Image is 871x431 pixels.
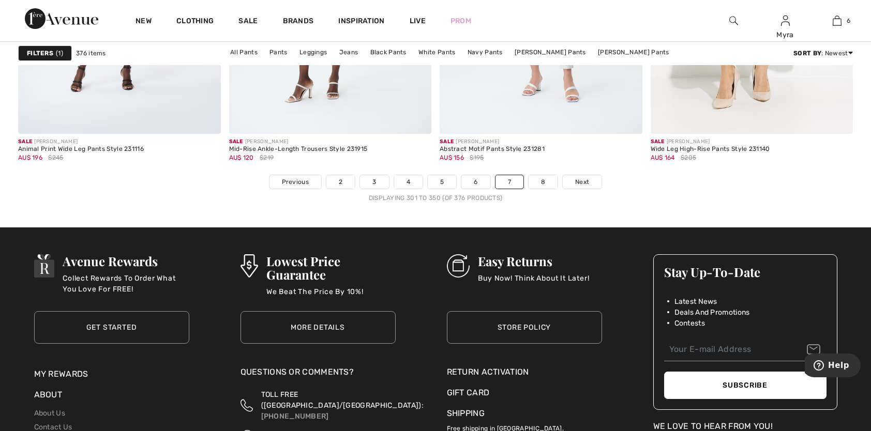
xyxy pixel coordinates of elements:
[674,307,750,318] span: Deals And Promotions
[495,175,523,189] a: 7
[847,16,850,25] span: 6
[360,175,388,189] a: 3
[805,353,861,379] iframe: Opens a widget where you can find more information
[56,49,63,58] span: 1
[428,175,456,189] a: 5
[238,17,258,27] a: Sale
[229,138,243,145] span: Sale
[283,17,314,27] a: Brands
[261,412,329,421] a: [PHONE_NUMBER]
[334,45,364,59] a: Jeans
[18,154,42,161] span: AU$ 196
[264,45,293,59] a: Pants
[18,138,32,145] span: Sale
[781,16,790,25] a: Sign In
[413,45,460,59] a: White Pants
[229,146,368,153] div: Mid-Rise Ankle-Length Trousers Style 231915
[18,146,144,153] div: Animal Print Wide Leg Pants Style 231116
[781,14,790,27] img: My Info
[63,254,189,268] h3: Avenue Rewards
[462,45,508,59] a: Navy Pants
[18,138,144,146] div: [PERSON_NAME]
[136,17,152,27] a: New
[509,45,591,59] a: [PERSON_NAME] Pants
[282,177,309,187] span: Previous
[593,45,674,59] a: [PERSON_NAME] Pants
[34,311,189,344] a: Get Started
[651,154,675,161] span: AU$ 164
[410,16,426,26] a: Live
[269,175,321,189] a: Previous
[261,390,424,410] span: TOLL FREE ([GEOGRAPHIC_DATA]/[GEOGRAPHIC_DATA]):
[470,153,484,162] span: $195
[260,153,274,162] span: $219
[447,366,602,378] a: Return Activation
[674,318,705,329] span: Contests
[447,311,602,344] a: Store Policy
[440,146,545,153] div: Abstract Motif Pants Style 231281
[25,8,98,29] img: 1ère Avenue
[447,408,485,418] a: Shipping
[294,45,332,59] a: Leggings
[760,29,810,40] div: Myra
[440,154,464,161] span: AU$ 156
[450,16,471,26] a: Prom
[241,366,396,383] div: Questions or Comments?
[18,193,853,203] div: Displaying 301 to 350 (of 376 products)
[266,254,396,281] h3: Lowest Price Guarantee
[229,154,254,161] span: AU$ 120
[225,45,263,59] a: All Pants
[793,50,821,57] strong: Sort By
[241,254,258,278] img: Lowest Price Guarantee
[575,177,589,187] span: Next
[241,389,253,422] img: Toll Free (Canada/US)
[478,273,589,294] p: Buy Now! Think About It Later!
[34,254,55,278] img: Avenue Rewards
[34,409,65,418] a: About Us
[447,387,602,399] a: Gift Card
[651,146,770,153] div: Wide Leg High-Rise Pants Style 231140
[664,372,827,399] button: Subscribe
[674,296,717,307] span: Latest News
[563,175,602,189] a: Next
[681,153,696,162] span: $205
[664,338,827,361] input: Your E-mail Address
[440,138,454,145] span: Sale
[176,17,214,27] a: Clothing
[833,14,842,27] img: My Bag
[478,254,589,268] h3: Easy Returns
[63,273,189,294] p: Collect Rewards To Order What You Love For FREE!
[440,138,545,146] div: [PERSON_NAME]
[394,175,423,189] a: 4
[266,286,396,307] p: We Beat The Price By 10%!
[793,49,853,58] div: : Newest
[76,49,106,58] span: 376 items
[34,369,88,379] a: My Rewards
[664,265,827,279] h3: Stay Up-To-Date
[365,45,412,59] a: Black Pants
[326,175,355,189] a: 2
[651,138,665,145] span: Sale
[27,49,53,58] strong: Filters
[729,14,738,27] img: search the website
[34,389,189,406] div: About
[651,138,770,146] div: [PERSON_NAME]
[338,17,384,27] span: Inspiration
[812,14,862,27] a: 6
[241,311,396,344] a: More Details
[461,175,490,189] a: 6
[18,175,853,203] nav: Page navigation
[229,138,368,146] div: [PERSON_NAME]
[529,175,558,189] a: 8
[48,153,63,162] span: $245
[447,254,470,278] img: Easy Returns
